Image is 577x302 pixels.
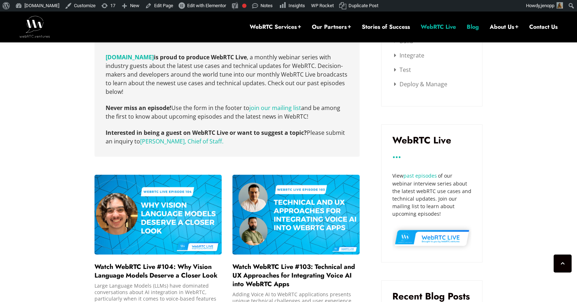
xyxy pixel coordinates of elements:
strong: Never miss an episode! [106,104,171,112]
p: Please submit an inquiry to [106,128,348,146]
a: Blog [467,23,479,31]
a: WebRTC Live [421,23,456,31]
div: Needs improvement [242,4,246,8]
a: WebRTC Services [250,23,301,31]
a: Stories of Success [362,23,410,31]
a: Test [394,66,411,74]
a: [PERSON_NAME], Chief of Staff. [140,137,223,145]
span: Edit with Elementor [187,3,226,8]
a: past episodes [403,172,437,179]
span: jenopp [541,3,554,8]
img: WebRTC.ventures [19,16,50,37]
a: (opens in a new tab) [106,53,154,61]
a: Watch WebRTC Live #103: Technical and UX Approaches for Integrating Voice AI into WebRTC Apps [232,262,355,289]
a: Our Partners [312,23,351,31]
strong: is proud to produce WebRTC Live [106,53,247,61]
h3: Recent Blog Posts [392,292,471,301]
a: Contact Us [529,23,558,31]
a: Deploy & Manage [394,80,447,88]
a: Integrate [394,51,424,59]
h3: WebRTC Live [392,136,471,145]
img: image [232,175,360,254]
span: Insights [288,3,305,8]
h3: ... [392,152,471,157]
img: image [94,175,222,254]
strong: Interested in being a guest on WebRTC Live or want to suggest a topic? [106,129,307,137]
a: Join our mailing list (opens in a new tab) [249,104,301,112]
p: , a monthly webinar series with industry guests about the latest use cases and technical updates ... [106,53,348,96]
div: View of our webinar interview series about the latest webRTC use cases and technical updates. Joi... [392,172,471,218]
p: Use the form in the footer to and be among the first to know about upcoming episodes and the late... [106,104,348,121]
a: About Us [490,23,518,31]
a: Watch WebRTC Live #104: Why Vision Language Models Deserve a Closer Look [94,262,217,280]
